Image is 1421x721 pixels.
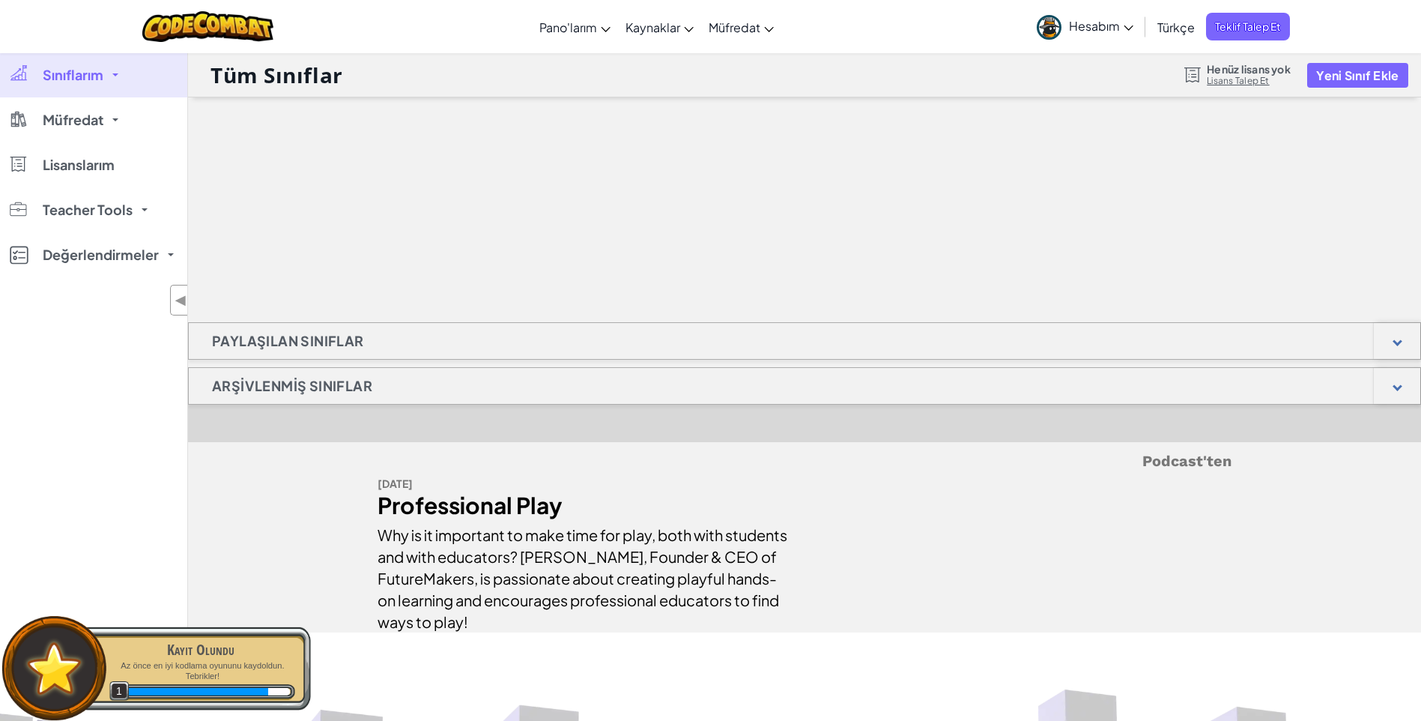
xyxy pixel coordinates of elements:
[175,289,187,311] span: ◀
[1307,63,1408,88] button: Yeni Sınıf Ekle
[43,113,103,127] span: Müfredat
[109,681,130,702] span: 1
[701,7,781,47] a: Müfredat
[1157,19,1195,35] span: Türkçe
[625,19,680,35] span: Kaynaklar
[43,203,133,217] span: Teacher Tools
[1037,15,1061,40] img: avatar
[618,7,701,47] a: Kaynaklar
[189,367,396,405] h1: Arşivlenmiş Sınıflar
[106,639,295,660] div: Kayıt Olundu
[532,7,618,47] a: Pano'larım
[43,158,115,172] span: Lisanslarım
[1207,63,1291,75] span: Henüz lisans yok
[189,322,387,360] h1: Paylaşılan Sınıflar
[43,248,159,262] span: Değerlendirmeler
[378,450,1231,473] h5: Podcast'ten
[1150,7,1202,47] a: Türkçe
[142,11,273,42] img: CodeCombat logo
[378,516,793,633] div: Why is it important to make time for play, both with students and with educators? [PERSON_NAME], ...
[1206,13,1290,40] a: Teklif Talep Et
[1207,75,1291,87] a: Lisans Talep Et
[106,660,295,682] p: Az önce en iyi kodlama oyununu kaydoldun. Tebrikler!
[378,495,793,516] div: Professional Play
[1069,18,1133,34] span: Hesabım
[378,473,793,495] div: [DATE]
[210,61,343,89] h1: Tüm Sınıflar
[20,635,88,702] img: default.png
[43,68,103,82] span: Sınıflarım
[539,19,597,35] span: Pano'larım
[709,19,760,35] span: Müfredat
[1029,3,1141,50] a: Hesabım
